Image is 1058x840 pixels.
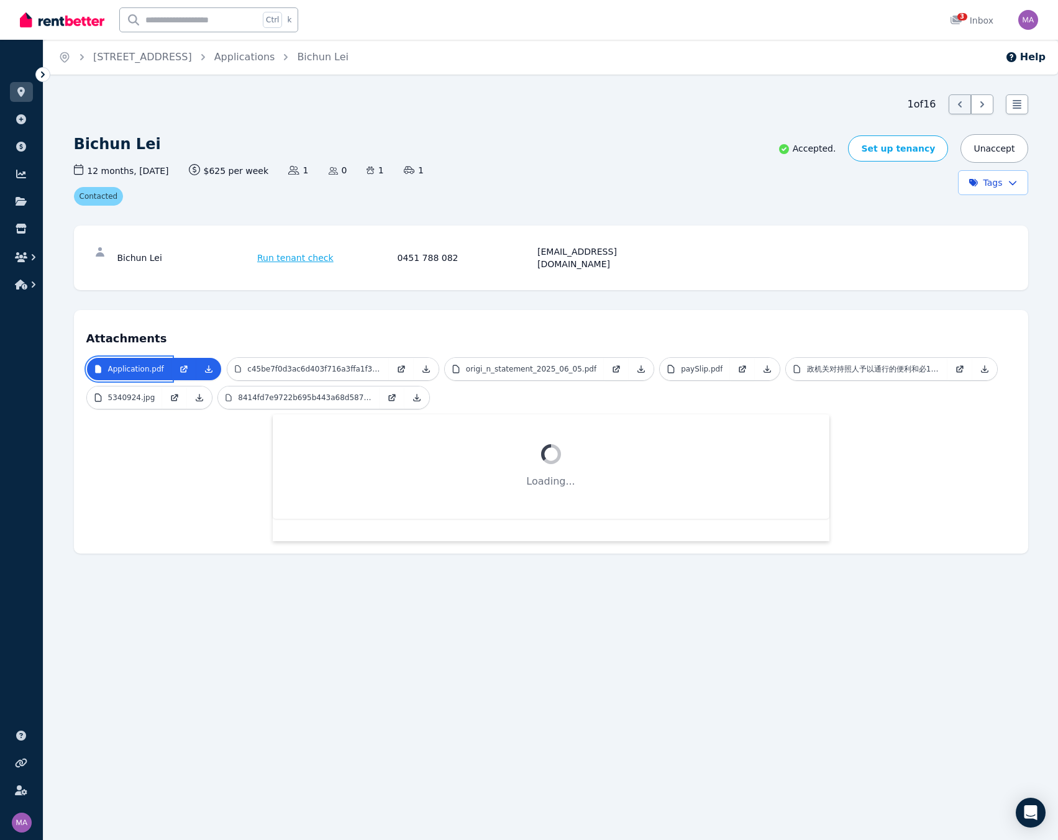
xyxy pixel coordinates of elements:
[214,51,275,63] a: Applications
[117,245,254,270] div: Bichun Lei
[196,358,221,380] a: Download Attachment
[218,386,380,409] a: 8414fd7e9722b695b443a68d587ff08.jpg
[414,358,439,380] a: Download Attachment
[957,13,967,21] span: 3
[466,364,596,374] p: origi_n_statement_2025_06_05.pdf
[972,358,997,380] a: Download Attachment
[287,15,291,25] span: k
[367,164,383,176] span: 1
[380,386,404,409] a: Open in new Tab
[1016,798,1046,828] div: Open Intercom Messenger
[786,358,947,380] a: 政机关对持照人予以通行的便利和必1.pdf
[227,358,389,380] a: c45be7f0d3ac6d403f716a3ffa1f38e.jpg
[398,245,534,270] div: 0451 788 082
[187,386,212,409] a: Download Attachment
[43,40,363,75] nav: Breadcrumb
[86,322,1016,347] h4: Attachments
[730,358,755,380] a: Open in new Tab
[108,393,155,403] p: 5340924.jpg
[807,364,941,374] p: 政机关对持照人予以通行的便利和必1.pdf
[537,245,674,270] div: [EMAIL_ADDRESS][DOMAIN_NAME]
[604,358,629,380] a: Open in new Tab
[389,358,414,380] a: Open in new Tab
[238,393,372,403] p: 8414fd7e9722b695b443a68d587ff08.jpg
[162,386,187,409] a: Open in new Tab
[74,134,161,154] h1: Bichun Lei
[297,51,349,63] a: Bichun Lei
[108,364,164,374] p: Application.pdf
[257,252,334,264] span: Run tenant check
[404,164,424,176] span: 1
[969,176,1003,189] span: Tags
[908,97,936,112] span: 1 of 16
[445,358,604,380] a: origi_n_statement_2025_06_05.pdf
[288,164,308,176] span: 1
[87,358,171,380] a: Application.pdf
[681,364,723,374] p: paySlip.pdf
[303,474,800,489] p: Loading...
[93,51,192,63] a: [STREET_ADDRESS]
[74,187,124,206] span: Contacted
[1018,10,1038,30] img: Matthew
[171,358,196,380] a: Open in new Tab
[1005,50,1046,65] button: Help
[778,142,836,155] p: Accepted.
[87,386,163,409] a: 5340924.jpg
[12,813,32,833] img: Matthew
[848,135,948,162] a: Set up tenancy
[20,11,104,29] img: RentBetter
[660,358,730,380] a: paySlip.pdf
[404,386,429,409] a: Download Attachment
[947,358,972,380] a: Open in new Tab
[755,358,780,380] a: Download Attachment
[263,12,282,28] span: Ctrl
[960,134,1028,163] button: Unaccept
[329,164,347,176] span: 0
[950,14,993,27] div: Inbox
[247,364,381,374] p: c45be7f0d3ac6d403f716a3ffa1f38e.jpg
[958,170,1028,195] button: Tags
[74,164,169,177] span: 12 months , [DATE]
[629,358,654,380] a: Download Attachment
[189,164,269,177] span: $625 per week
